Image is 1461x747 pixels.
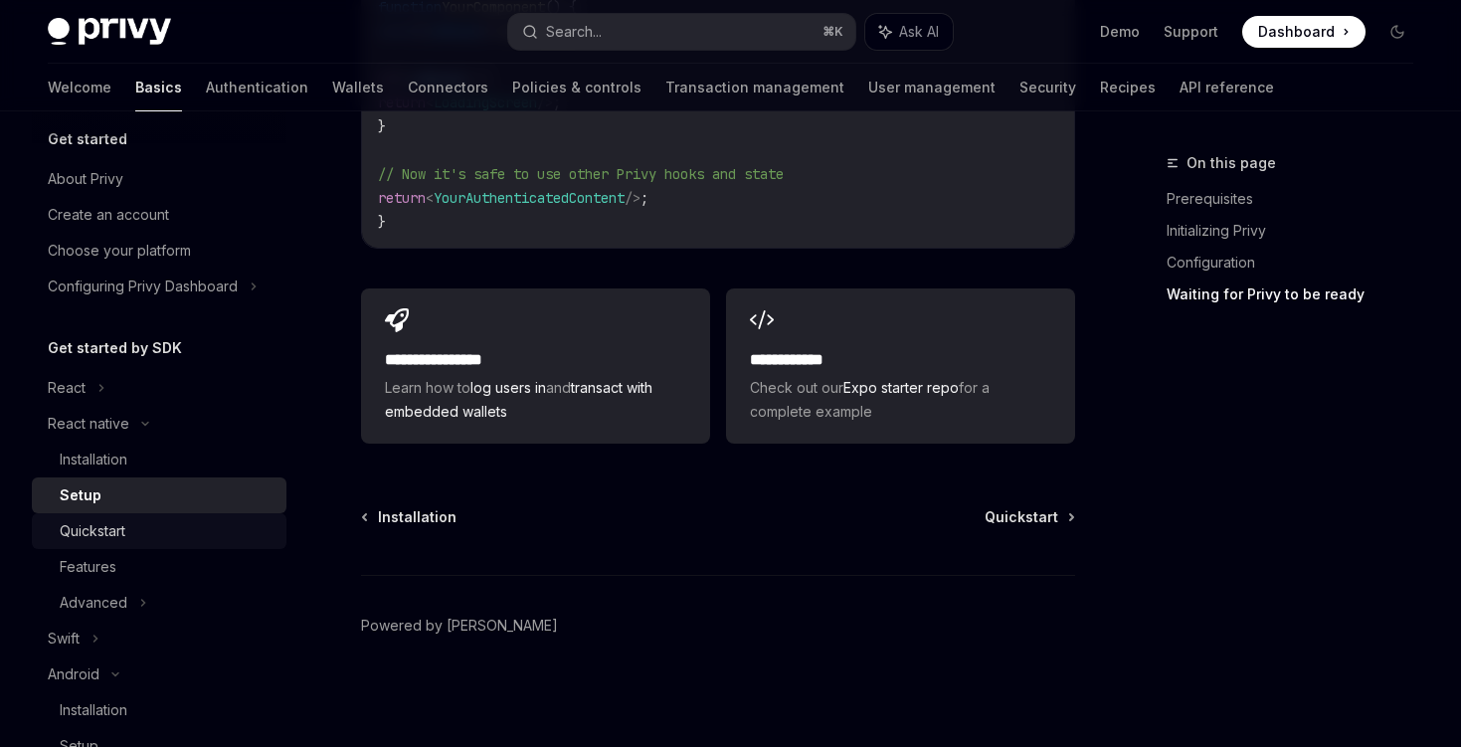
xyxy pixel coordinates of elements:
a: Support [1164,22,1218,42]
a: API reference [1180,64,1274,111]
a: Demo [1100,22,1140,42]
span: Ask AI [899,22,939,42]
span: /> [625,189,640,207]
div: React native [48,412,129,436]
div: Android [48,662,99,686]
a: log users in [470,379,546,396]
div: Search... [546,20,602,44]
a: Welcome [48,64,111,111]
a: Transaction management [665,64,844,111]
div: Features [60,555,116,579]
a: Dashboard [1242,16,1366,48]
div: React [48,376,86,400]
button: Search...⌘K [508,14,855,50]
div: Installation [60,448,127,471]
a: Installation [32,692,286,728]
div: Installation [60,698,127,722]
span: On this page [1187,151,1276,175]
div: Swift [48,627,80,651]
a: Prerequisites [1167,183,1429,215]
span: ⌘ K [822,24,843,40]
a: Powered by [PERSON_NAME] [361,616,558,636]
span: } [378,117,386,135]
a: About Privy [32,161,286,197]
a: Security [1019,64,1076,111]
a: Expo starter repo [843,379,959,396]
div: Configuring Privy Dashboard [48,275,238,298]
span: ; [640,189,648,207]
span: Installation [378,507,457,527]
img: dark logo [48,18,171,46]
a: **** **** **Check out ourExpo starter repofor a complete example [726,288,1075,444]
a: Choose your platform [32,233,286,269]
span: Check out our for a complete example [750,376,1051,424]
div: Advanced [60,591,127,615]
a: Features [32,549,286,585]
span: YourAuthenticatedContent [434,189,625,207]
div: Create an account [48,203,169,227]
button: Ask AI [865,14,953,50]
span: // Now it's safe to use other Privy hooks and state [378,165,784,183]
a: Wallets [332,64,384,111]
span: Learn how to and [385,376,686,424]
h5: Get started by SDK [48,336,182,360]
a: Basics [135,64,182,111]
a: Installation [363,507,457,527]
a: Policies & controls [512,64,641,111]
span: return [378,189,426,207]
span: } [378,213,386,231]
span: Dashboard [1258,22,1335,42]
a: **** **** **** *Learn how tolog users inandtransact with embedded wallets [361,288,710,444]
div: Setup [60,483,101,507]
button: Toggle dark mode [1381,16,1413,48]
a: Authentication [206,64,308,111]
a: Quickstart [32,513,286,549]
a: Create an account [32,197,286,233]
span: Quickstart [985,507,1058,527]
a: Installation [32,442,286,477]
div: Choose your platform [48,239,191,263]
a: User management [868,64,996,111]
a: Setup [32,477,286,513]
span: < [426,189,434,207]
a: Initializing Privy [1167,215,1429,247]
a: Recipes [1100,64,1156,111]
a: Quickstart [985,507,1073,527]
a: Configuration [1167,247,1429,279]
div: Quickstart [60,519,125,543]
a: Connectors [408,64,488,111]
a: Waiting for Privy to be ready [1167,279,1429,310]
div: About Privy [48,167,123,191]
